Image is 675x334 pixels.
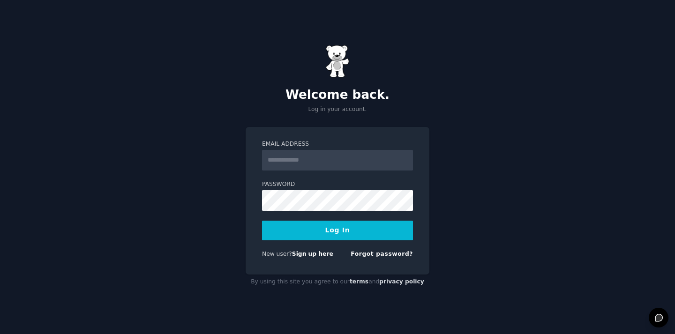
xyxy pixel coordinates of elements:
[262,221,413,240] button: Log In
[326,45,349,78] img: Gummy Bear
[246,88,429,103] h2: Welcome back.
[379,278,424,285] a: privacy policy
[292,251,333,257] a: Sign up here
[246,275,429,289] div: By using this site you agree to our and
[262,140,413,148] label: Email Address
[350,278,368,285] a: terms
[262,251,292,257] span: New user?
[351,251,413,257] a: Forgot password?
[262,180,413,189] label: Password
[246,105,429,114] p: Log in your account.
